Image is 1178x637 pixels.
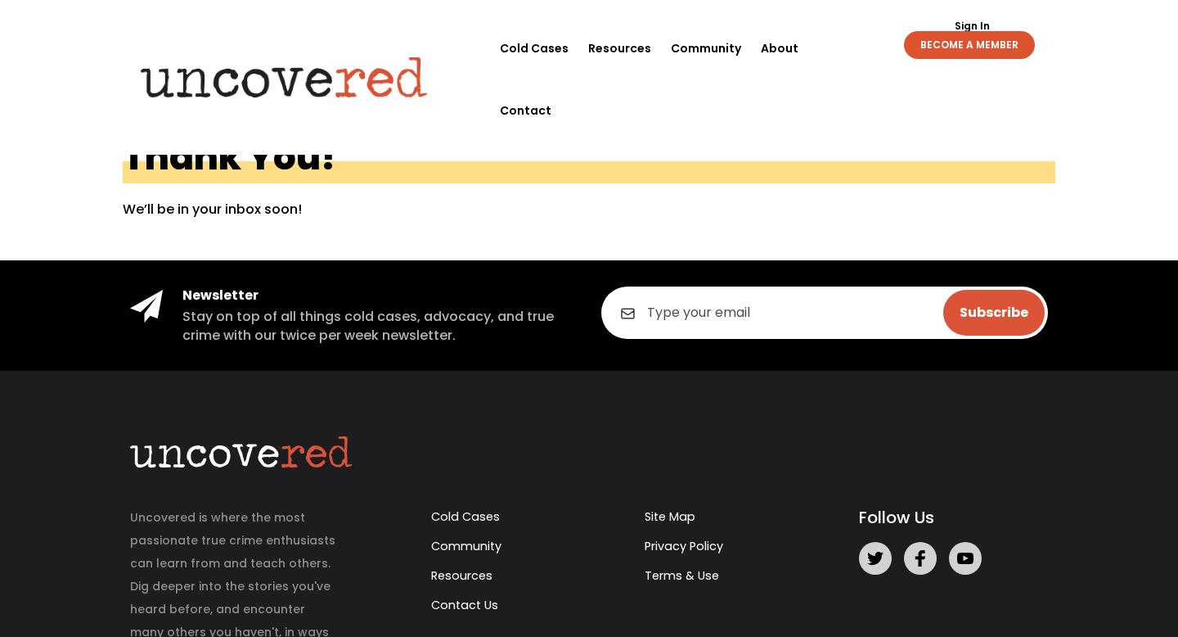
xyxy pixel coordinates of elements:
a: Resources [588,17,651,79]
a: Contact [500,79,551,142]
a: Terms & Use [645,567,719,584]
a: Privacy Policy [645,538,723,554]
a: Community [431,538,501,554]
a: Site Map [645,508,695,525]
input: Subscribe [943,290,1045,336]
a: Resources [431,567,492,584]
input: Type your email [601,287,1048,339]
a: BECOME A MEMBER [904,31,1035,59]
h5: Stay on top of all things cold cases, advocacy, and true crime with our twice per week newsletter. [182,308,577,345]
a: Sign In [946,21,999,31]
img: Uncovered logo [127,45,442,109]
a: Community [671,17,741,79]
a: About [761,17,798,79]
a: Cold Cases [431,508,500,525]
p: We’ll be in your inbox soon! [123,200,1055,219]
h1: Thank You! [123,138,1055,183]
h5: Follow Us [859,506,1048,529]
h4: Newsletter [182,287,577,305]
a: Contact Us [431,597,498,613]
a: Cold Cases [500,17,569,79]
